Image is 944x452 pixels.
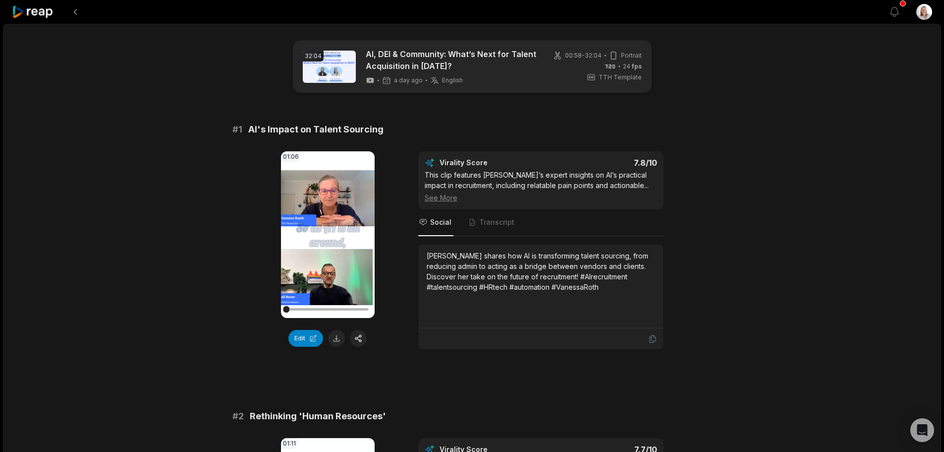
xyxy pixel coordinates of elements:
div: Virality Score [440,158,546,168]
span: English [442,76,463,84]
div: 7.8 /10 [551,158,657,168]
div: [PERSON_NAME] shares how AI is transforming talent sourcing, from reducing admin to acting as a b... [427,251,655,292]
div: This clip features [PERSON_NAME]’s expert insights on AI’s practical impact in recruitment, inclu... [425,170,657,203]
span: Portrait [621,51,642,60]
button: Edit [288,330,323,347]
span: # 2 [232,409,244,423]
span: # 1 [232,123,242,136]
span: Transcript [479,217,514,227]
span: Rethinking 'Human Resources' [250,409,386,423]
span: TTH Template [599,73,642,82]
nav: Tabs [418,209,664,236]
span: a day ago [394,76,423,84]
div: Open Intercom Messenger [910,418,934,442]
div: See More [425,193,657,203]
video: Your browser does not support mp4 format. [281,151,375,318]
a: AI, DEI & Community: What’s Next for Talent Acquisition in [DATE]? [366,48,537,72]
span: 00:58 - 32:04 [565,51,602,60]
span: 24 [623,62,642,71]
span: fps [632,63,642,70]
span: Social [430,217,451,227]
span: AI's Impact on Talent Sourcing [248,123,384,136]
